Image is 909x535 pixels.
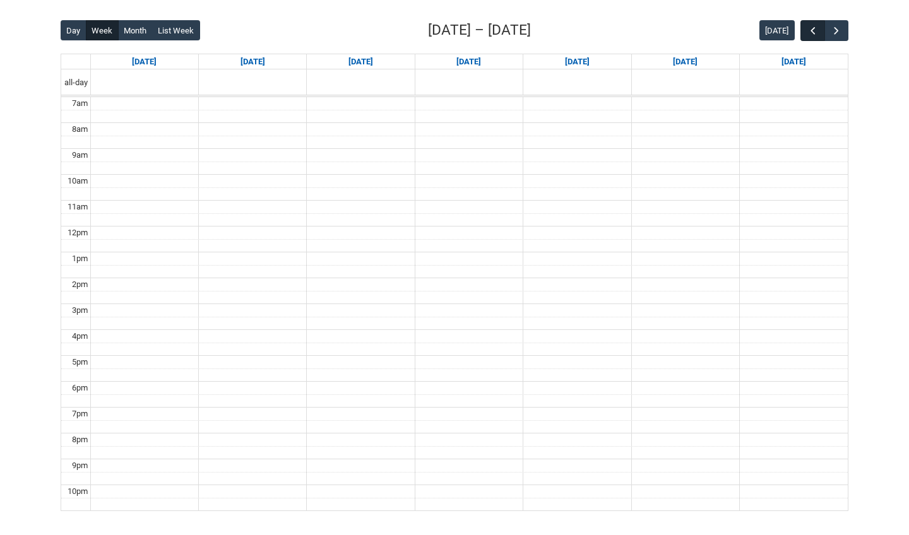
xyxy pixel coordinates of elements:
button: Week [86,20,119,40]
div: 9am [69,149,90,162]
div: 4pm [69,330,90,343]
button: Next Week [824,20,848,41]
span: all-day [62,76,90,89]
div: 7pm [69,408,90,420]
div: 1pm [69,252,90,265]
div: 11am [65,201,90,213]
a: Go to August 27, 2025 [454,54,484,69]
a: Go to August 26, 2025 [346,54,376,69]
div: 2pm [69,278,90,291]
a: Go to August 24, 2025 [129,54,159,69]
a: Go to August 28, 2025 [562,54,592,69]
div: 8pm [69,433,90,446]
div: 8am [69,123,90,136]
button: [DATE] [759,20,795,40]
button: Day [61,20,86,40]
button: Month [118,20,153,40]
div: 5pm [69,356,90,368]
div: 3pm [69,304,90,317]
a: Go to August 30, 2025 [779,54,809,69]
div: 9pm [69,459,90,472]
div: 10pm [65,485,90,498]
h2: [DATE] – [DATE] [428,20,531,41]
button: List Week [152,20,200,40]
div: 10am [65,175,90,187]
a: Go to August 25, 2025 [238,54,268,69]
div: 6pm [69,382,90,394]
div: 12pm [65,226,90,239]
a: Go to August 29, 2025 [670,54,700,69]
button: Previous Week [800,20,824,41]
div: 7am [69,97,90,110]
